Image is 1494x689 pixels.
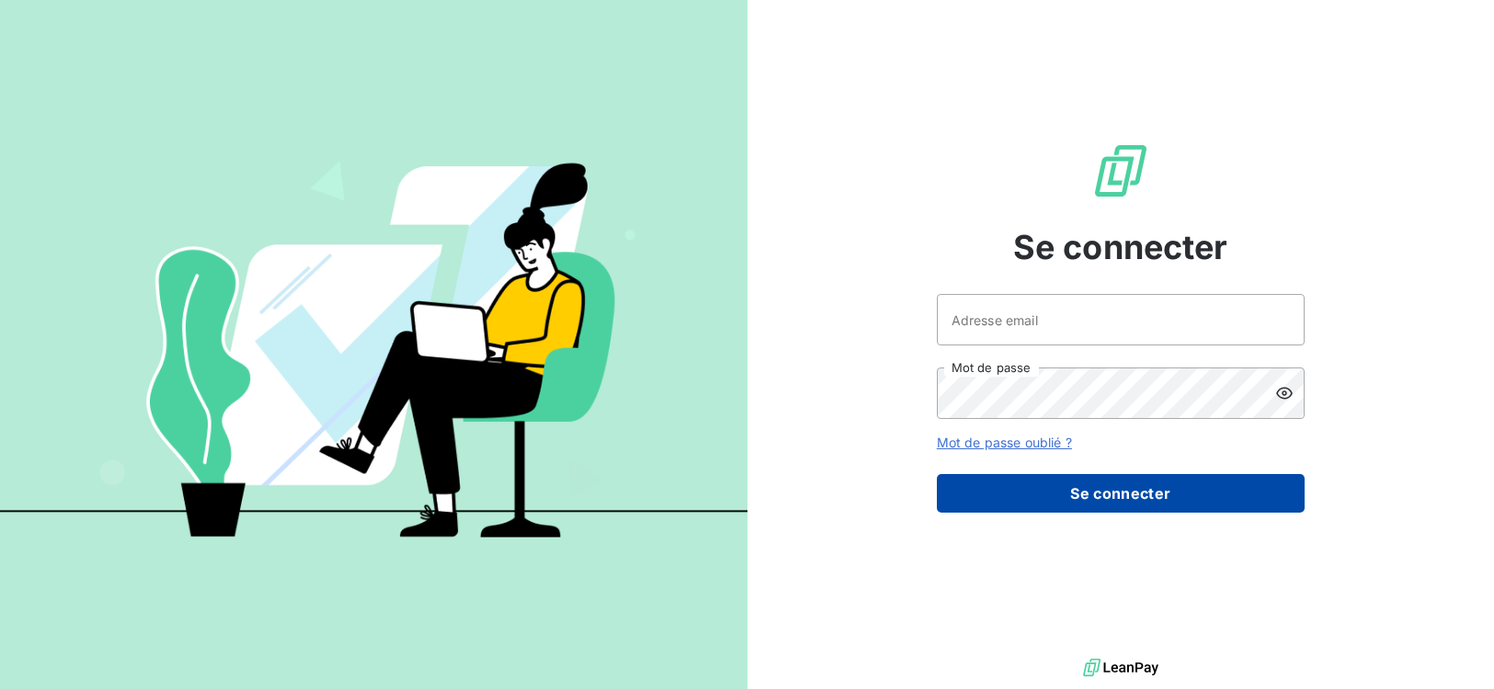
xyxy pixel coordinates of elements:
[937,474,1305,513] button: Se connecter
[937,294,1305,345] input: placeholder
[1083,654,1158,682] img: logo
[1091,141,1150,200] img: Logo LeanPay
[1013,222,1228,272] span: Se connecter
[937,435,1072,450] a: Mot de passe oublié ?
